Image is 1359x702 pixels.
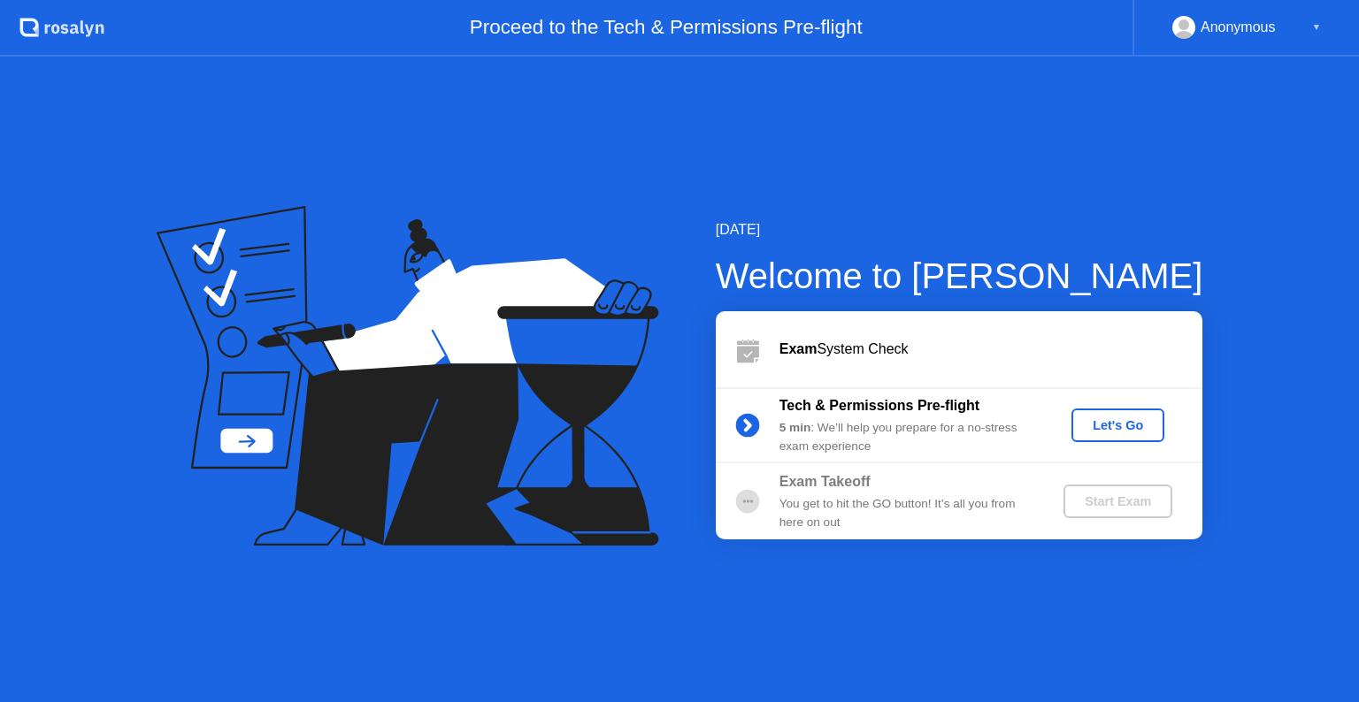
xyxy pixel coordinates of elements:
b: Tech & Permissions Pre-flight [779,398,979,413]
div: Welcome to [PERSON_NAME] [716,249,1203,302]
b: 5 min [779,421,811,434]
button: Start Exam [1063,485,1172,518]
div: Anonymous [1201,16,1276,39]
div: System Check [779,339,1202,360]
b: Exam Takeoff [779,474,871,489]
button: Let's Go [1071,408,1164,442]
b: Exam [779,341,818,356]
div: : We’ll help you prepare for a no-stress exam experience [779,419,1034,455]
div: [DATE] [716,219,1203,240]
div: Let's Go [1079,418,1157,432]
div: You get to hit the GO button! It’s all you from here on out [779,495,1034,531]
div: ▼ [1312,16,1321,39]
div: Start Exam [1071,494,1165,508]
